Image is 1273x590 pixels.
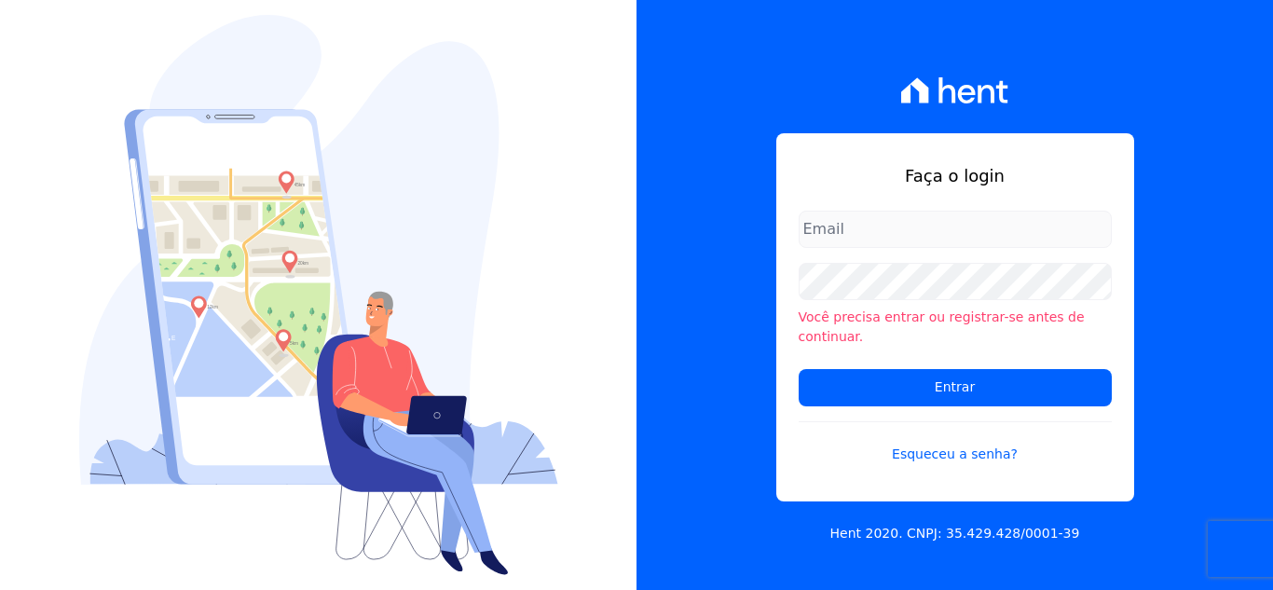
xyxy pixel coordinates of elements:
[799,369,1112,406] input: Entrar
[799,421,1112,464] a: Esqueceu a senha?
[799,163,1112,188] h1: Faça o login
[799,308,1112,347] li: Você precisa entrar ou registrar-se antes de continuar.
[799,211,1112,248] input: Email
[79,15,558,575] img: Login
[830,524,1080,543] p: Hent 2020. CNPJ: 35.429.428/0001-39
